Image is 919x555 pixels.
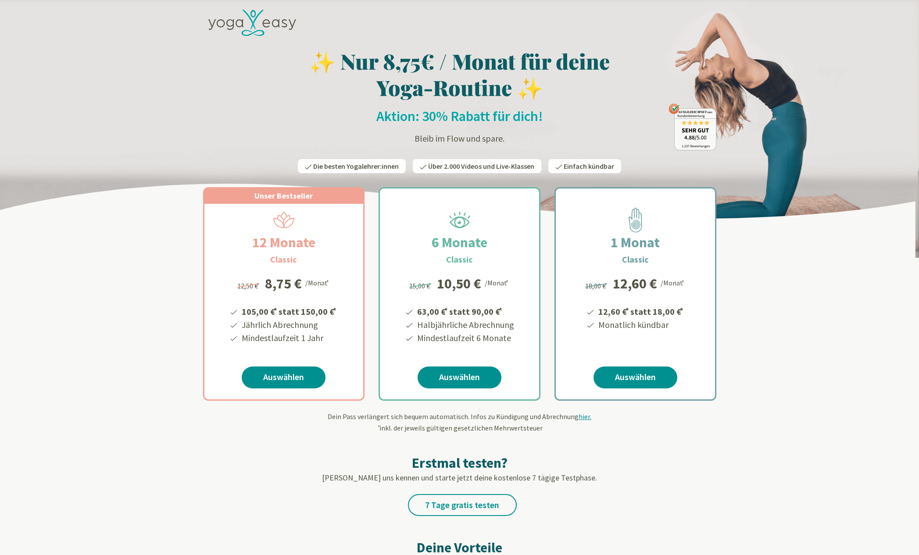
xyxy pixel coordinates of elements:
div: 12,60 € [613,277,657,291]
div: /Monat [305,277,330,288]
h3: Classic [446,253,473,266]
span: 18,00 € [585,281,608,290]
h2: 12 Monate [231,232,336,253]
span: Einfach kündbar [564,162,614,171]
h2: 6 Monate [411,232,508,253]
h2: 1 Monat [590,232,681,253]
li: 105,00 € statt 150,00 € [240,303,338,318]
h3: Classic [622,253,649,266]
span: hier. [579,412,591,421]
h2: Erstmal testen? [203,454,716,472]
a: Auswählen [418,366,501,388]
a: Auswählen [242,366,325,388]
li: Mindestlaufzeit 6 Monate [416,331,514,345]
span: Unser Bestseller [254,191,313,201]
li: Monatlich kündbar [597,318,685,331]
a: 7 Tage gratis testen [408,494,517,516]
a: Auswählen [594,366,677,388]
li: 63,00 € statt 90,00 € [416,303,514,318]
img: ausgezeichnet_badge.png [669,103,716,150]
h3: Classic [270,253,297,266]
li: Mindestlaufzeit 1 Jahr [240,331,338,345]
div: Dein Pass verlängert sich bequem automatisch. Infos zu Kündigung und Abrechnung [203,411,716,433]
h2: Aktion: 30% Rabatt für dich! [203,107,716,125]
div: /Monat [485,277,510,288]
span: 15,00 € [409,281,433,290]
span: Die besten Yogalehrer:innen [313,162,399,171]
span: Über 2.000 Videos und Live-Klassen [428,162,534,171]
li: Jährlich Abrechnung [240,318,338,331]
p: [PERSON_NAME] uns kennen und starte jetzt deine kostenlose 7 tägige Testphase. [203,472,716,484]
span: 12,50 € [237,281,261,290]
li: Halbjährliche Abrechnung [416,318,514,331]
li: 12,60 € statt 18,00 € [597,303,685,318]
span: inkl. der jeweils gültigen gesetzlichen Mehrwertsteuer [377,423,543,432]
div: 8,75 € [265,277,302,291]
p: Bleib im Flow und spare. [287,132,632,145]
div: 10,50 € [437,277,481,291]
div: /Monat [661,277,686,288]
h1: ✨ Nur 8,75€ / Monat für deine Yoga-Routine ✨ [203,48,716,100]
